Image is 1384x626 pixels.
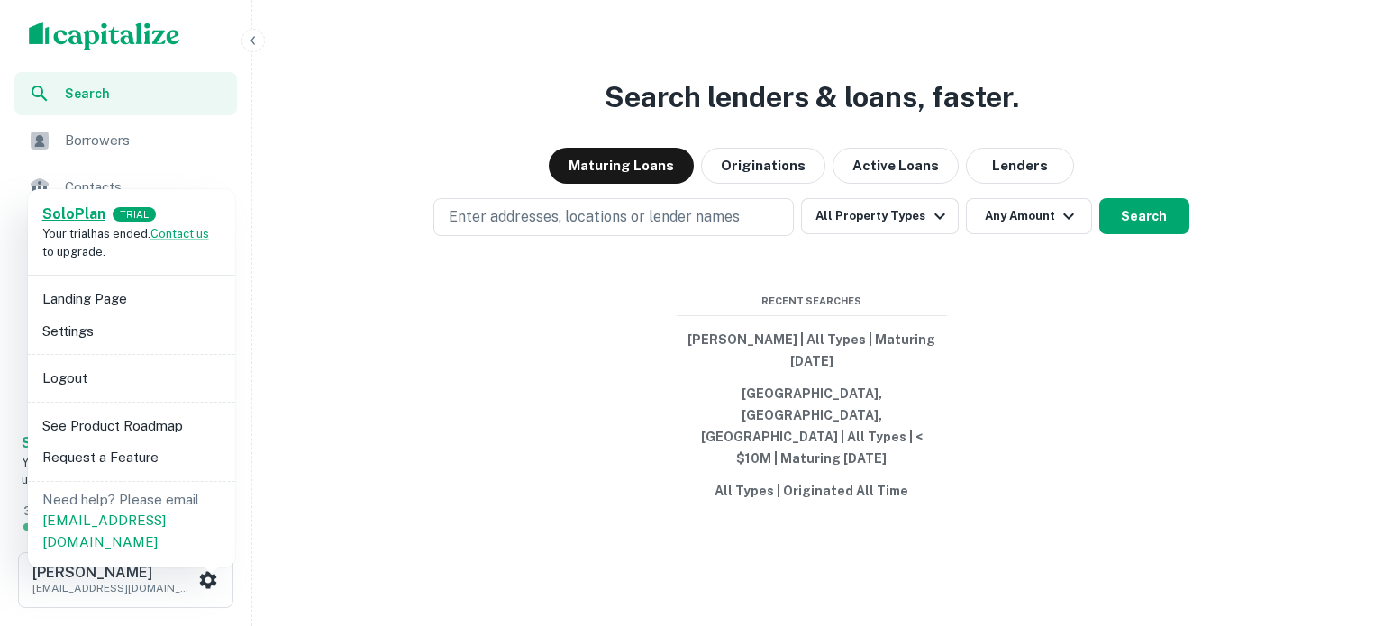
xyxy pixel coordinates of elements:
a: Contact us [150,227,209,240]
li: See Product Roadmap [35,410,228,442]
a: [EMAIL_ADDRESS][DOMAIN_NAME] [42,513,166,549]
p: Need help? Please email [42,489,221,553]
iframe: Chat Widget [1294,482,1384,568]
span: Your trial has ended. to upgrade. [42,227,209,259]
li: Logout [35,362,228,395]
li: Request a Feature [35,441,228,474]
li: Settings [35,315,228,348]
li: Landing Page [35,283,228,315]
div: TRIAL [113,207,156,222]
strong: Solo Plan [42,205,105,222]
a: SoloPlan [42,204,105,225]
